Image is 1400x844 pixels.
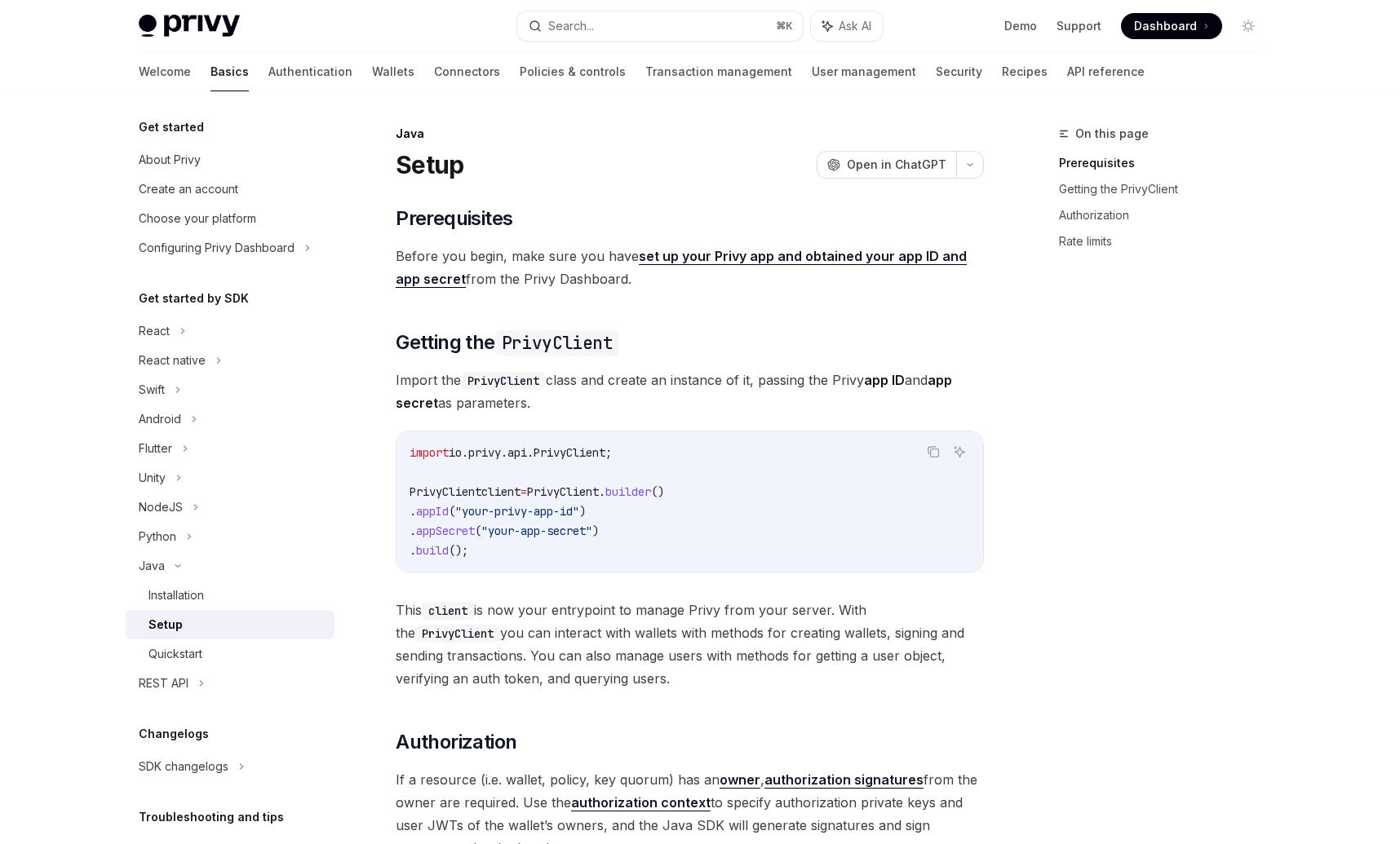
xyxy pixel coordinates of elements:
h5: Changelogs [139,724,209,744]
div: React [139,321,170,341]
div: Android [139,409,181,429]
button: Toggle dark mode [1235,13,1261,39]
span: io.privy.api.PrivyClient; [449,445,612,460]
a: Choose your platform [126,204,334,233]
div: Java [396,126,984,142]
a: Basics [210,52,249,91]
h1: Setup [396,150,463,179]
span: ⌘ K [776,20,793,33]
div: React native [139,351,206,370]
span: ( [475,524,481,538]
a: Transaction management [645,52,792,91]
a: set up your Privy app and obtained your app ID and app secret [396,248,967,288]
a: Dashboard [1121,13,1222,39]
span: (); [449,543,468,558]
span: "your-app-secret" [481,524,592,538]
a: Rate limits [1059,228,1274,254]
a: About Privy [126,145,334,175]
h5: Get started [139,117,204,137]
div: NodeJS [139,497,183,517]
a: Create an account [126,175,334,204]
a: User management [812,52,916,91]
div: Create an account [139,179,238,199]
span: Open in ChatGPT [847,157,946,173]
a: authorization signatures [764,771,924,789]
a: Policies & controls [520,52,626,91]
code: PrivyClient [461,372,546,390]
img: light logo [139,15,240,38]
a: Wallets [372,52,414,91]
span: "your-privy-app-id" [455,504,579,519]
span: ) [579,504,586,519]
a: Getting the PrivyClient [1059,176,1274,202]
div: Unity [139,468,166,488]
div: Python [139,527,176,546]
button: Open in ChatGPT [817,151,956,179]
a: Recipes [1002,52,1048,91]
span: . [410,543,416,558]
div: Quickstart [148,644,202,664]
button: Ask AI [811,11,883,41]
span: = [521,484,527,499]
a: Quickstart [126,639,334,669]
a: Support [1057,18,1101,34]
span: ) [592,524,599,538]
a: API reference [1067,52,1145,91]
code: client [422,602,474,620]
button: Ask AI [949,441,970,462]
span: . [410,524,416,538]
div: SDK changelogs [139,757,228,776]
span: () [651,484,664,499]
span: Prerequisites [396,205,512,232]
span: build [416,543,449,558]
div: Configuring Privy Dashboard [139,238,295,258]
div: REST API [139,674,188,693]
span: Ask AI [839,18,871,34]
span: appSecret [416,524,475,538]
span: Dashboard [1134,18,1197,34]
button: Copy the contents from the code block [923,441,944,462]
h5: Troubleshooting and tips [139,807,284,827]
span: import [410,445,449,460]
a: Connectors [434,52,500,91]
code: PrivyClient [415,625,500,643]
span: Before you begin, make sure you have from the Privy Dashboard. [396,245,984,290]
a: Prerequisites [1059,150,1274,176]
a: Installation [126,581,334,610]
a: Security [936,52,982,91]
a: Authentication [268,52,352,91]
code: PrivyClient [495,330,619,356]
span: PrivyClient [527,484,599,499]
div: Java [139,556,165,576]
div: Installation [148,585,204,605]
span: appId [416,504,449,519]
span: Authorization [396,729,516,755]
a: Authorization [1059,202,1274,228]
div: About Privy [139,150,201,170]
span: Getting the [396,329,619,356]
span: PrivyClient [410,484,481,499]
span: . [410,504,416,519]
h5: Get started by SDK [139,289,249,308]
span: builder [605,484,651,499]
a: Setup [126,610,334,639]
div: Setup [148,615,183,634]
a: authorization context [571,794,711,811]
span: On this page [1075,124,1149,144]
span: This is now your entrypoint to manage Privy from your server. With the you can interact with wall... [396,599,984,690]
span: . [599,484,605,499]
a: Demo [1004,18,1037,34]
button: Search...⌘K [517,11,803,41]
span: ( [449,504,455,519]
div: Choose your platform [139,209,256,228]
div: Swift [139,380,165,400]
div: Flutter [139,439,172,458]
strong: app ID [864,372,905,388]
div: Search... [548,16,594,36]
a: owner [720,771,760,789]
span: client [481,484,521,499]
span: Import the class and create an instance of it, passing the Privy and as parameters. [396,369,984,414]
a: Welcome [139,52,191,91]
